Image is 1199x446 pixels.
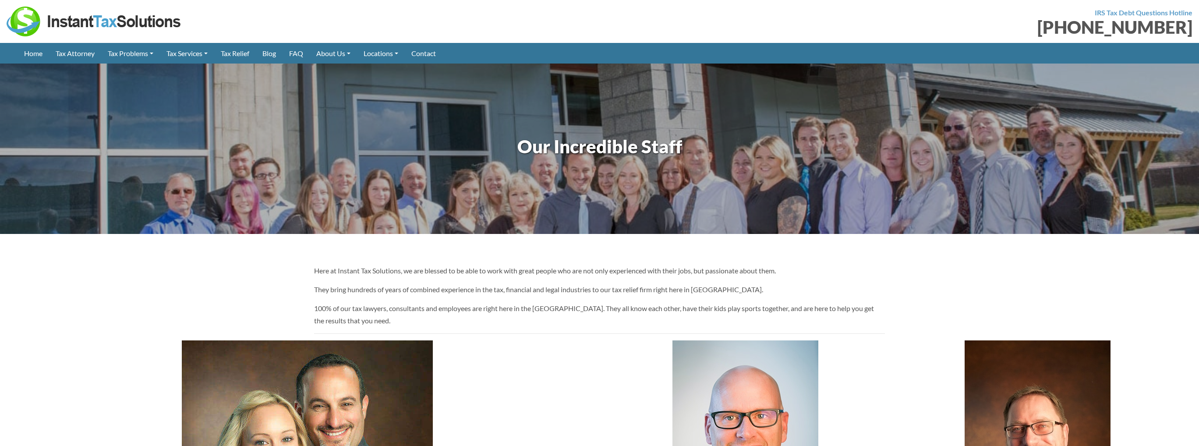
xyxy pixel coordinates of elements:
a: Tax Problems [101,43,160,64]
a: FAQ [283,43,310,64]
a: Blog [256,43,283,64]
a: Instant Tax Solutions Logo [7,16,182,25]
h1: Our Incredible Staff [22,134,1177,159]
p: Here at Instant Tax Solutions, we are blessed to be able to work with great people who are not on... [314,265,885,276]
a: Contact [405,43,442,64]
p: They bring hundreds of years of combined experience in the tax, financial and legal industries to... [314,283,885,295]
strong: IRS Tax Debt Questions Hotline [1095,8,1192,17]
a: Tax Attorney [49,43,101,64]
div: [PHONE_NUMBER] [606,18,1193,36]
a: Home [18,43,49,64]
a: Tax Services [160,43,214,64]
a: About Us [310,43,357,64]
p: 100% of our tax lawyers, consultants and employees are right here in the [GEOGRAPHIC_DATA]. They ... [314,302,885,326]
a: Locations [357,43,405,64]
a: Tax Relief [214,43,256,64]
img: Instant Tax Solutions Logo [7,7,182,36]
